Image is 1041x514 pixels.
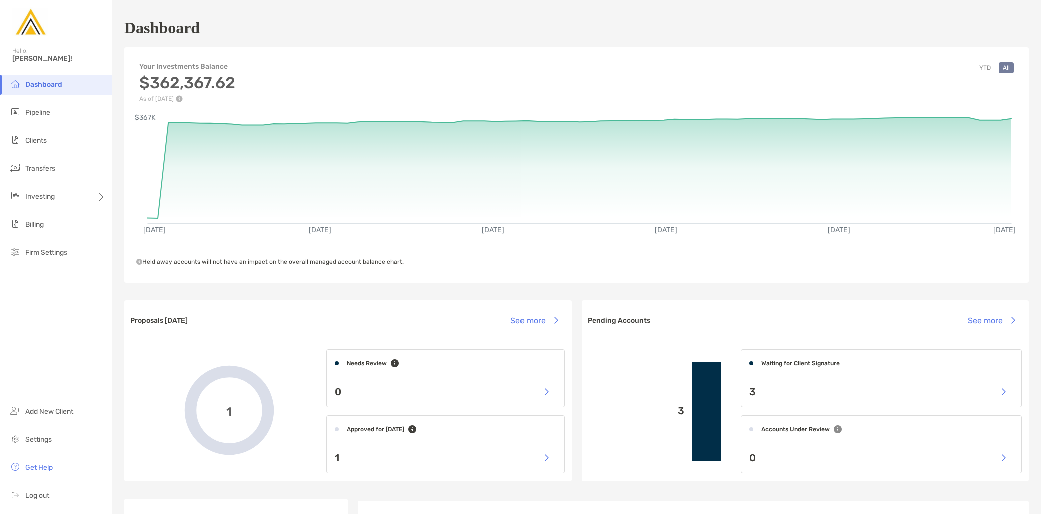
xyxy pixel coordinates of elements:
[176,95,183,102] img: Performance Info
[9,433,21,445] img: settings icon
[139,95,235,102] p: As of [DATE]
[143,226,166,234] text: [DATE]
[347,360,387,367] h4: Needs Review
[9,190,21,202] img: investing icon
[25,108,50,117] span: Pipeline
[655,226,677,234] text: [DATE]
[139,62,235,71] h4: Your Investments Balance
[761,360,840,367] h4: Waiting for Client Signature
[347,426,404,433] h4: Approved for [DATE]
[25,80,62,89] span: Dashboard
[12,54,106,63] span: [PERSON_NAME]!
[139,73,235,92] h3: $362,367.62
[335,452,339,464] p: 1
[124,19,200,37] h1: Dashboard
[975,62,995,73] button: YTD
[482,226,504,234] text: [DATE]
[749,452,756,464] p: 0
[130,316,188,325] h3: Proposals [DATE]
[999,62,1014,73] button: All
[828,226,850,234] text: [DATE]
[25,136,47,145] span: Clients
[9,405,21,417] img: add_new_client icon
[9,106,21,118] img: pipeline icon
[25,407,73,416] span: Add New Client
[960,309,1023,331] button: See more
[25,463,53,472] span: Get Help
[9,78,21,90] img: dashboard icon
[25,491,49,500] span: Log out
[9,246,21,258] img: firm-settings icon
[9,461,21,473] img: get-help icon
[590,405,684,417] p: 3
[309,226,331,234] text: [DATE]
[135,113,156,122] text: $367K
[761,426,830,433] h4: Accounts Under Review
[12,4,48,40] img: Zoe Logo
[502,309,566,331] button: See more
[9,162,21,174] img: transfers icon
[335,386,341,398] p: 0
[9,489,21,501] img: logout icon
[25,164,55,173] span: Transfers
[749,386,756,398] p: 3
[588,316,650,325] h3: Pending Accounts
[226,403,232,418] span: 1
[136,258,404,265] span: Held away accounts will not have an impact on the overall managed account balance chart.
[993,226,1016,234] text: [DATE]
[25,248,67,257] span: Firm Settings
[25,220,44,229] span: Billing
[9,134,21,146] img: clients icon
[25,435,52,444] span: Settings
[25,192,55,201] span: Investing
[9,218,21,230] img: billing icon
